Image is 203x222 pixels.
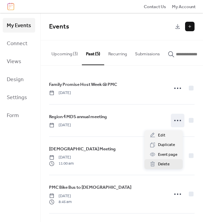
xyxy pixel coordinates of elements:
[7,38,27,49] span: Connect
[172,3,196,10] a: My Account
[3,18,35,33] a: My Events
[7,56,21,67] span: Views
[3,90,35,105] a: Settings
[131,40,164,64] button: Submissions
[49,113,107,121] a: Region 4 MDS annual meeting
[158,151,177,158] span: Event page
[3,108,35,123] a: Form
[158,132,165,139] span: Edit
[49,193,72,199] span: [DATE]
[7,20,31,31] span: My Events
[49,122,71,128] span: [DATE]
[7,110,19,121] span: Form
[49,154,74,161] span: [DATE]
[49,81,117,88] a: Family Promise Host Week @ PMC
[7,74,24,85] span: Design
[158,142,175,148] span: Duplicate
[49,199,72,205] span: 8:45 am
[49,20,69,33] span: Events
[49,184,131,191] a: PMC Bike Bus to [DEMOGRAPHIC_DATA]
[144,3,166,10] a: Contact Us
[7,92,27,103] span: Settings
[49,146,116,152] span: [DEMOGRAPHIC_DATA] Meeting
[3,36,35,51] a: Connect
[49,90,71,96] span: [DATE]
[49,184,131,191] span: PMC Bike Bus to [DEMOGRAPHIC_DATA]
[49,145,116,153] a: [DEMOGRAPHIC_DATA] Meeting
[7,3,14,10] img: logo
[158,161,170,168] span: Delete
[3,54,35,69] a: Views
[47,40,82,64] button: Upcoming (3)
[49,161,74,167] span: 11:00 am
[104,40,131,64] button: Recurring
[3,72,35,87] a: Design
[82,40,104,65] button: Past (5)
